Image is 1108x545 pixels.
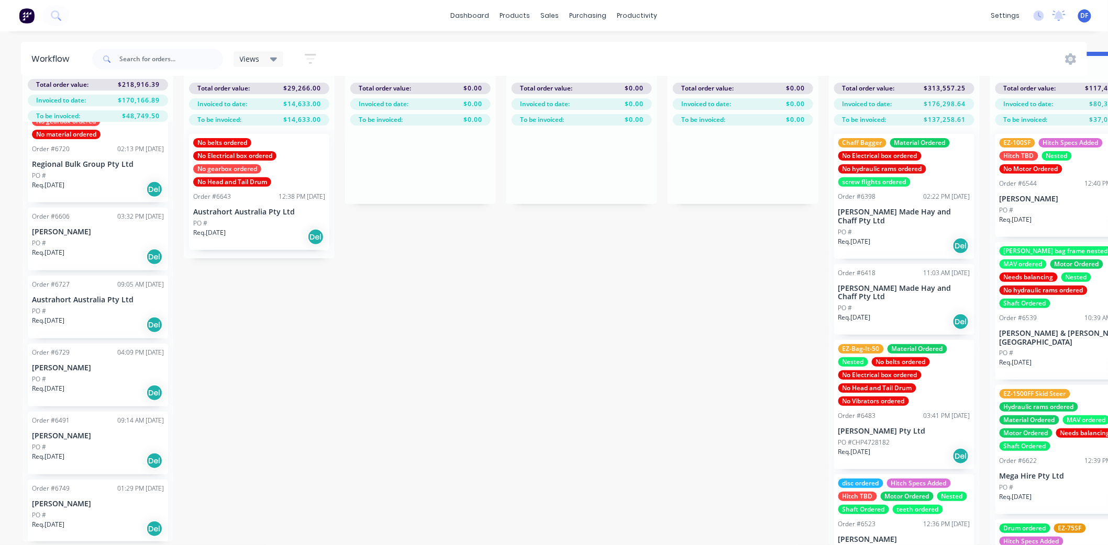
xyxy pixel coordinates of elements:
div: EZ-1500FF Skid Steer [1000,389,1070,399]
div: Del [146,316,163,333]
span: Total order value: [520,84,572,93]
div: No Head and Tail Drum [193,177,271,187]
span: Views [240,53,260,64]
div: Hitch TBD [1000,151,1038,161]
div: 01:29 PM [DATE] [117,484,164,493]
div: Hitch TBD [838,492,877,501]
div: screw flights ordered [838,177,911,187]
span: DF [1081,11,1089,20]
div: Del [146,452,163,469]
img: Factory [19,8,35,24]
div: Order #6729 [32,348,70,357]
span: $48,749.50 [122,111,160,121]
span: To be invoiced: [359,115,403,124]
div: Order #6398 [838,192,876,201]
p: Req. [DATE] [32,316,64,325]
span: To be invoiced: [36,111,80,121]
div: Order #6622 [1000,456,1037,465]
span: $0.00 [463,115,482,124]
p: Req. [DATE] [193,228,226,237]
p: Req. [DATE] [32,384,64,393]
p: PO # [838,228,852,237]
div: No belts ordered [193,138,251,147]
span: $137,258.61 [924,115,966,124]
span: $0.00 [786,84,805,93]
div: Order #6523 [838,519,876,529]
p: Req. [DATE] [32,248,64,257]
p: [PERSON_NAME] Made Hay and Chaff Pty Ltd [838,208,970,225]
span: $14,633.00 [283,115,321,124]
span: To be invoiced: [1004,115,1048,124]
span: Invoiced to date: [1004,99,1054,109]
div: Order #6749 [32,484,70,493]
p: Req. [DATE] [1000,215,1032,224]
div: No Electrical box ordered [838,151,922,161]
div: 11:03 AM [DATE] [924,268,970,278]
div: Motor Ordered [1050,259,1103,269]
div: teeth ordered [893,505,943,514]
div: Drum ordered [1000,524,1050,533]
span: $218,916.39 [118,80,160,89]
p: PO # [32,306,46,316]
div: Nested [1061,272,1091,282]
div: 03:32 PM [DATE] [117,212,164,221]
div: Nested [937,492,967,501]
span: Total order value: [681,84,734,93]
a: dashboard [446,8,495,24]
div: 03:41 PM [DATE] [924,411,970,421]
p: Req. [DATE] [838,447,871,457]
div: No Motor Ordered [1000,164,1062,174]
p: [PERSON_NAME] [32,364,164,372]
span: $176,298.64 [924,99,966,109]
p: PO # [32,510,46,520]
div: Del [307,229,324,245]
div: 12:38 PM [DATE] [279,192,325,201]
div: Order #649109:14 AM [DATE][PERSON_NAME]PO #Req.[DATE]Del [28,412,168,474]
div: Order #6418 [838,268,876,278]
p: [PERSON_NAME] Made Hay and Chaff Pty Ltd [838,284,970,302]
div: No Head and Tail Drum [838,383,916,393]
div: Shaft Ordered [1000,299,1050,308]
div: settings [986,8,1025,24]
span: $29,266.00 [283,84,321,93]
p: Req. [DATE] [838,313,871,322]
span: $0.00 [786,115,805,124]
p: [PERSON_NAME] [838,535,970,544]
div: No gearbox ordered [193,164,261,174]
p: Austrahort Australia Pty Ltd [193,208,325,217]
div: Hydraulic rams ordered [1000,402,1078,412]
p: PO # [1000,483,1014,492]
span: To be invoiced: [197,115,241,124]
div: Shaft Ordered [838,505,889,514]
div: Shaft Ordered [1000,441,1050,451]
span: Invoiced to date: [843,99,892,109]
input: Search for orders... [119,49,223,70]
div: EZ-Bag-It-50 [838,344,884,354]
div: Order #641811:03 AM [DATE][PERSON_NAME] Made Hay and Chaff Pty LtdPO #Req.[DATE]Del [834,264,974,335]
div: Hitch Specs Added [1039,138,1103,147]
span: $0.00 [625,84,644,93]
div: Hitch Specs Added [887,479,951,488]
div: 02:13 PM [DATE] [117,144,164,154]
p: PO # [193,219,207,228]
div: Material Ordered [888,344,947,354]
div: Order #6483 [838,411,876,421]
div: 12:36 PM [DATE] [924,519,970,529]
p: PO # [1000,348,1014,358]
div: No Electrical box ordered [193,151,276,161]
div: products [495,8,536,24]
div: Order #6727 [32,280,70,289]
p: Regional Bulk Group Pty Ltd [32,160,164,169]
div: EZ-100SF [1000,138,1035,147]
p: PO # [32,374,46,384]
div: Del [952,313,969,330]
div: Workflow [31,53,74,65]
span: $14,633.00 [283,99,321,109]
div: Material Ordered [1000,415,1059,425]
span: Invoiced to date: [520,99,570,109]
span: To be invoiced: [520,115,564,124]
div: Motor Ordered [881,492,934,501]
span: $0.00 [625,99,644,109]
p: Req. [DATE] [32,452,64,461]
span: $0.00 [463,99,482,109]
